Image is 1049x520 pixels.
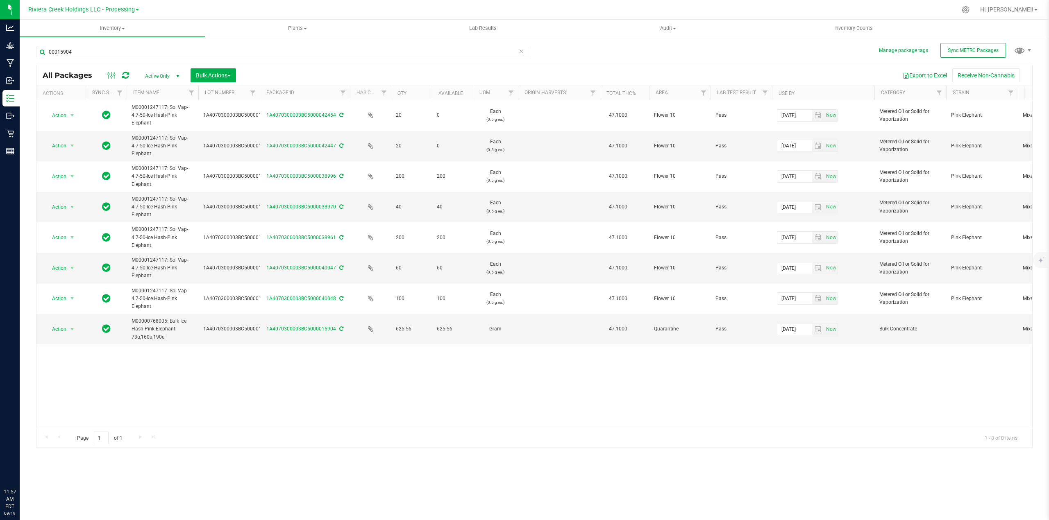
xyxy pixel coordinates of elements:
[881,90,905,95] a: Category
[266,265,336,271] a: 1A4070300003BC5000040047
[824,140,838,152] span: Set Current date
[266,235,336,240] a: 1A4070300003BC5000038961
[478,207,513,215] p: (0.5 g ea.)
[20,20,205,37] a: Inventory
[205,90,234,95] a: Lot Number
[336,86,350,100] a: Filter
[6,24,14,32] inline-svg: Analytics
[824,262,838,274] span: Set Current date
[812,201,824,213] span: select
[203,325,273,333] span: 1A4070300003BC5000015904
[377,86,391,100] a: Filter
[948,47,999,53] span: Sync METRC Packages
[67,262,77,274] span: select
[980,6,1033,13] span: Hi, [PERSON_NAME]!
[203,295,273,303] span: 1A4070300003BC5000015904
[246,86,260,100] a: Filter
[203,111,273,119] span: 1A4070300003BC5000015904
[102,201,111,213] span: In Sync
[879,169,941,184] span: Metered Oil or Solid for Vaporization
[715,203,767,211] span: Pass
[132,195,193,219] span: M00001247117: Sol Vap-4.7-50-Ice Hash-Pink Elephant
[203,203,273,211] span: 1A4070300003BC5000015904
[390,20,575,37] a: Lab Results
[478,115,513,123] p: (0.5 g ea.)
[605,323,631,335] span: 47.1000
[43,90,82,96] div: Actions
[824,262,838,274] span: select
[67,140,77,151] span: select
[1004,86,1018,100] a: Filter
[879,230,941,245] span: Metered Oil or Solid for Vaporization
[92,90,124,95] a: Sync Status
[951,295,1013,303] span: Pink Elephant
[45,140,67,151] span: Action
[933,86,946,100] a: Filter
[437,264,468,272] span: 60
[338,112,343,118] span: Sync from Compliance System
[575,20,761,37] a: Audit
[479,90,490,95] a: UOM
[396,142,427,150] span: 20
[978,432,1024,444] span: 1 - 8 of 8 items
[715,111,767,119] span: Pass
[4,510,16,516] p: 09/19
[36,46,528,58] input: Search Package ID, Item Name, SKU, Lot or Part Number...
[715,142,767,150] span: Pass
[266,204,336,210] a: 1A4070300003BC5000038970
[132,134,193,158] span: M00001247117: Sol Vap-4.7-50-Ice Hash-Pink Elephant
[879,199,941,215] span: Metered Oil or Solid for Vaporization
[266,326,336,332] a: 1A4070300003BC5000015904
[879,260,941,276] span: Metered Oil or Solid for Vaporization
[824,171,838,182] span: select
[605,293,631,305] span: 47.1000
[605,140,631,152] span: 47.1000
[478,298,513,306] p: (0.5 g ea.)
[6,129,14,138] inline-svg: Retail
[205,25,390,32] span: Plants
[396,203,427,211] span: 40
[338,143,343,149] span: Sync from Compliance System
[824,323,838,335] span: select
[6,147,14,155] inline-svg: Reports
[45,262,67,274] span: Action
[338,204,343,210] span: Sync from Compliance System
[576,25,760,32] span: Audit
[654,234,706,242] span: Flower 10
[951,142,1013,150] span: Pink Elephant
[779,90,795,96] a: Use By
[458,25,508,32] span: Lab Results
[437,234,468,242] span: 200
[196,72,231,79] span: Bulk Actions
[951,111,1013,119] span: Pink Elephant
[191,68,236,82] button: Bulk Actions
[812,110,824,121] span: select
[45,232,67,243] span: Action
[6,94,14,102] inline-svg: Inventory
[524,90,566,95] a: Origin Harvests
[824,323,838,335] span: Set Current date
[478,108,513,123] span: Each
[478,325,513,333] span: Gram
[45,201,67,213] span: Action
[824,109,838,121] span: Set Current date
[897,68,952,82] button: Export to Excel
[824,110,838,121] span: select
[478,146,513,154] p: (0.5 g ea.)
[951,203,1013,211] span: Pink Elephant
[879,325,941,333] span: Bulk Concentrate
[102,140,111,151] span: In Sync
[45,293,67,304] span: Action
[824,171,838,183] span: Set Current date
[438,90,463,96] a: Available
[952,68,1020,82] button: Receive Non-Cannabis
[812,262,824,274] span: select
[8,454,33,479] iframe: Resource center
[437,142,468,150] span: 0
[185,86,198,100] a: Filter
[45,110,67,121] span: Action
[824,293,838,305] span: Set Current date
[824,293,838,304] span: select
[812,171,824,182] span: select
[437,172,468,180] span: 200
